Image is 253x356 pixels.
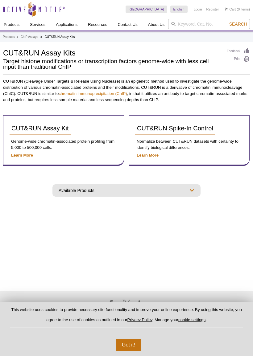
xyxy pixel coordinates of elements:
[126,6,167,13] a: [GEOGRAPHIC_DATA]
[84,19,111,31] a: Resources
[137,125,213,132] span: CUT&RUN Spike-In Control
[204,6,205,13] li: |
[135,138,243,151] p: Normalize between CUT&RUN datasets with certainty to identify biological differences.
[3,34,15,40] a: Products
[137,153,159,158] a: Learn More
[170,6,188,13] a: English
[3,59,221,70] h2: Target histone modifications or transcription factors genome-wide with less cell input than tradi...
[227,56,250,63] a: Print
[116,339,141,351] button: Got it!
[10,122,71,135] a: CUT&RUN Assay Kit
[11,153,33,158] a: Learn More
[127,317,152,322] a: Privacy Policy
[194,7,202,11] a: Login
[3,78,250,103] p: CUT&RUN (Cleavage Under Targets & Release Using Nuclease) is an epigenetic method used to investi...
[26,19,49,31] a: Services
[227,21,249,27] button: Search
[11,125,69,132] span: CUT&RUN Assay Kit
[225,7,228,10] img: Your Cart
[40,35,42,39] li: »
[225,6,250,13] li: (0 items)
[3,48,221,57] h1: CUT&RUN Assay Kits
[168,19,250,29] input: Keyword, Cat. No.
[225,7,236,11] a: Cart
[114,19,141,31] a: Contact Us
[206,7,219,11] a: Register
[229,22,247,27] span: Search
[144,19,168,31] a: About Us
[16,35,18,39] li: »
[10,307,243,328] p: This website uses cookies to provide necessary site functionality and improve your online experie...
[135,122,215,135] a: CUT&RUN Spike-In Control
[21,34,38,40] a: ChIP Assays
[59,91,127,96] a: chromatin immunoprecipitation (ChIP)
[10,138,118,151] p: Genome-wide chromatin-associated protein profiling from 5,000 to 500,000 cells.
[178,317,205,322] button: cookie settings
[44,35,75,39] li: CUT&RUN Assay Kits
[52,19,81,31] a: Applications
[227,48,250,55] a: Feedback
